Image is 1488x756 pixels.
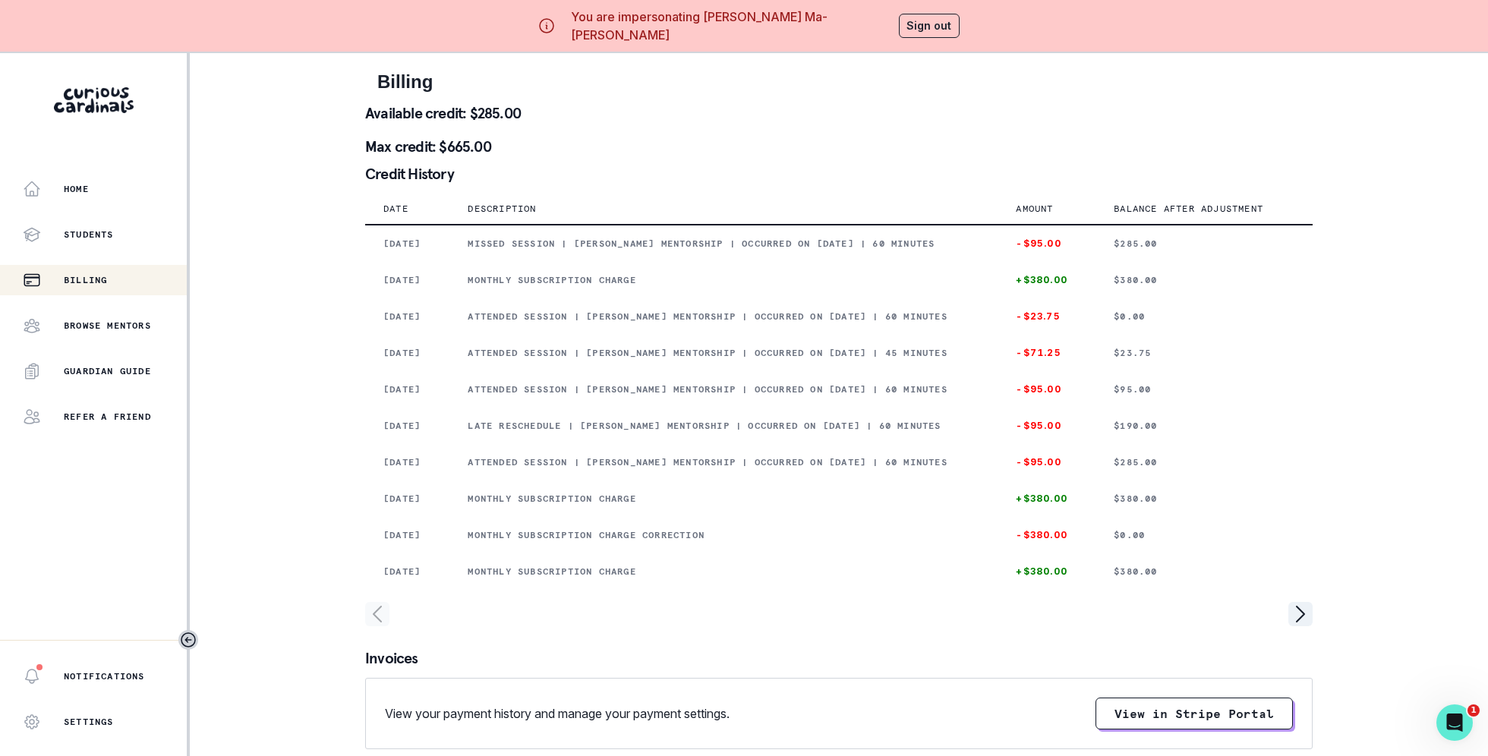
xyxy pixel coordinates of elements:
[1016,493,1077,505] p: +$380.00
[1288,602,1313,626] svg: page right
[1016,203,1053,215] p: Amount
[1016,565,1077,578] p: +$380.00
[64,716,114,728] p: Settings
[54,87,134,113] img: Curious Cardinals Logo
[377,71,1300,93] h2: Billing
[1016,383,1077,395] p: -$95.00
[64,320,151,332] p: Browse Mentors
[468,493,979,505] p: Monthly subscription charge
[383,529,431,541] p: [DATE]
[468,529,979,541] p: Monthly subscription charge correction
[1114,347,1294,359] p: $23.75
[571,8,893,44] p: You are impersonating [PERSON_NAME] Ma-[PERSON_NAME]
[468,383,979,395] p: Attended session | [PERSON_NAME] Mentorship | Occurred on [DATE] | 60 minutes
[383,203,408,215] p: Date
[1114,420,1294,432] p: $190.00
[383,347,431,359] p: [DATE]
[1016,347,1077,359] p: -$71.25
[383,310,431,323] p: [DATE]
[468,420,979,432] p: Late reschedule | [PERSON_NAME] Mentorship | Occurred on [DATE] | 60 minutes
[1016,274,1077,286] p: +$380.00
[468,274,979,286] p: Monthly subscription charge
[64,274,107,286] p: Billing
[1016,529,1077,541] p: -$380.00
[1114,238,1294,250] p: $285.00
[468,310,979,323] p: Attended session | [PERSON_NAME] Mentorship | Occurred on [DATE] | 60 minutes
[1114,456,1294,468] p: $285.00
[383,493,431,505] p: [DATE]
[365,602,389,626] svg: page left
[468,347,979,359] p: Attended session | [PERSON_NAME] Mentorship | Occurred on [DATE] | 45 minutes
[64,365,151,377] p: Guardian Guide
[385,704,730,723] p: View your payment history and manage your payment settings.
[1096,698,1293,729] button: View in Stripe Portal
[1114,565,1294,578] p: $380.00
[468,238,979,250] p: Missed session | [PERSON_NAME] Mentorship | Occurred on [DATE] | 60 minutes
[1436,704,1473,741] iframe: Intercom live chat
[365,166,1313,181] p: Credit History
[1114,493,1294,505] p: $380.00
[1114,274,1294,286] p: $380.00
[1114,310,1294,323] p: $0.00
[383,383,431,395] p: [DATE]
[1016,238,1077,250] p: -$95.00
[1016,310,1077,323] p: -$23.75
[1114,383,1294,395] p: $95.00
[1114,203,1263,215] p: Balance after adjustment
[64,670,145,682] p: Notifications
[64,411,151,423] p: Refer a friend
[1016,456,1077,468] p: -$95.00
[1016,420,1077,432] p: -$95.00
[383,420,431,432] p: [DATE]
[899,14,960,38] button: Sign out
[64,183,89,195] p: Home
[365,650,1313,666] p: Invoices
[178,630,198,650] button: Toggle sidebar
[365,139,1313,154] p: Max credit: $665.00
[1114,529,1294,541] p: $0.00
[383,274,431,286] p: [DATE]
[365,106,1313,121] p: Available credit: $285.00
[1468,704,1480,717] span: 1
[468,456,979,468] p: Attended session | [PERSON_NAME] Mentorship | Occurred on [DATE] | 60 minutes
[383,238,431,250] p: [DATE]
[383,565,431,578] p: [DATE]
[64,228,114,241] p: Students
[468,565,979,578] p: Monthly subscription charge
[468,203,536,215] p: Description
[383,456,431,468] p: [DATE]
